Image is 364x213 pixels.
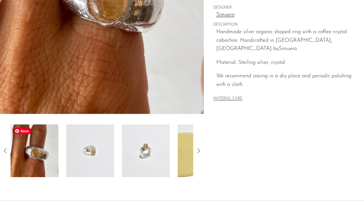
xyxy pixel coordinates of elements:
[216,73,351,87] i: We recommend storing in a dry place and periodic polishing with a cloth.
[216,11,353,19] a: Simuero
[216,59,353,67] p: Material: Sterling silver, crystal.
[14,128,32,134] span: Save
[213,22,353,28] span: DESCRIPTION
[11,124,58,177] img: Silver Fruto Ring
[66,124,114,177] img: Silver Fruto Ring
[279,46,298,51] em: Simuero.
[216,28,353,53] p: Handmade silver organic shaped ring with a coffee crystal cabochon. Handcrafted in [GEOGRAPHIC_DA...
[213,96,242,101] button: MATERIAL CARE
[178,124,226,177] img: Silver Fruto Ring
[122,124,170,177] img: Silver Fruto Ring
[213,5,353,11] span: DESIGNER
